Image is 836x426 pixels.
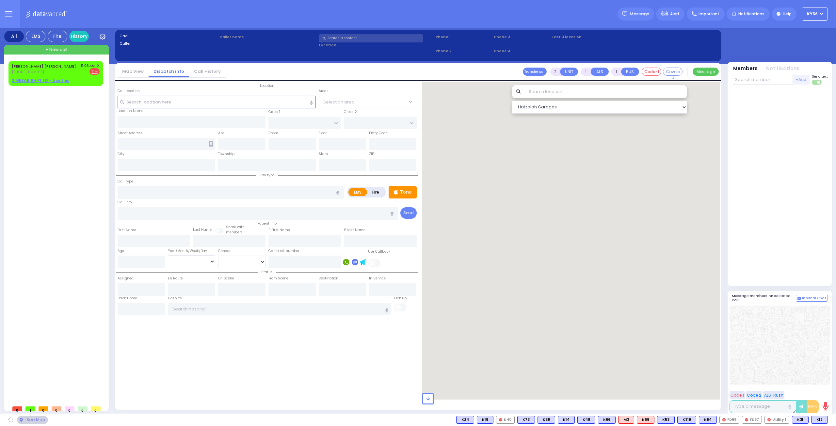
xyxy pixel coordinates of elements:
div: K12 [811,416,828,424]
button: ALS-Rush [763,391,784,399]
label: Gender [218,248,231,254]
label: Pick up [394,296,407,301]
button: Notifications [766,65,800,72]
label: Last Name [193,227,212,232]
label: P Last Name [344,228,365,233]
button: Message [693,68,719,76]
div: K53 [657,416,675,424]
img: red-radio-icon.svg [745,418,748,421]
label: Call Location [118,88,140,94]
a: Dispatch info [149,68,189,74]
div: K40 [496,416,515,424]
div: Fire [48,31,67,42]
label: Back Home [118,296,137,301]
a: Map View [117,68,149,74]
div: BLS [577,416,595,424]
label: Township [218,151,234,157]
label: En Route [168,276,183,281]
label: Apt [218,131,224,136]
label: Call back number [268,248,299,254]
img: red-radio-icon.svg [499,418,502,421]
u: Fire [92,70,98,74]
div: All [4,31,24,42]
span: members [226,230,243,235]
div: K24 [456,416,474,424]
label: From Scene [268,276,288,281]
div: Utility 1 [764,416,789,424]
button: KY56 [802,8,828,21]
div: EMS [26,31,45,42]
span: + New call [45,46,67,53]
button: BUS [621,68,639,76]
div: BLS [538,416,555,424]
label: Destination [319,276,338,281]
span: Status [258,270,276,275]
label: State [319,151,328,157]
span: Other building occupants [209,141,213,147]
label: On Scene [218,276,234,281]
button: Covered [663,68,683,76]
p: Tone [400,189,412,196]
span: Alert [670,11,680,17]
span: 0 [65,406,74,411]
div: BLS [699,416,717,424]
div: BLS [477,416,493,424]
small: Share with [226,225,245,229]
label: Age [118,248,124,254]
label: City [118,151,124,157]
label: Street Address [118,131,143,136]
button: Members [733,65,758,72]
span: 11:06 AM [81,63,95,68]
span: Phone 2 [436,48,492,54]
span: 0 [78,406,88,411]
label: In Service [369,276,386,281]
div: BLS [598,416,616,424]
label: Location [319,42,433,48]
div: K14 [558,416,575,424]
label: Entry Code [369,131,388,136]
label: Last 3 location [552,34,635,40]
label: P First Name [268,228,290,233]
label: Call Info [118,200,132,205]
button: UNIT [560,68,578,76]
button: Internal Chat [796,295,828,302]
img: comment-alt.png [797,297,801,300]
div: See map [17,416,48,424]
button: Code 2 [746,391,762,399]
span: ✕ [97,63,100,69]
a: History [69,31,89,42]
label: Cad: [120,33,217,39]
label: ZIP [369,151,374,157]
label: Cross 2 [344,109,357,115]
span: Phone 4 [494,48,550,54]
img: Logo [26,10,69,18]
div: FD69 [719,416,739,424]
h5: Message members on selected call [732,294,796,302]
label: First Name [118,228,136,233]
button: Send [400,207,417,219]
label: Cross 1 [268,109,280,115]
div: K319 [677,416,696,424]
label: Use Callback [368,249,391,254]
div: BLS [456,416,474,424]
button: Transfer call [523,68,547,76]
div: BLS [558,416,575,424]
div: K18 [477,416,493,424]
span: 0 [39,406,48,411]
span: 1 [25,406,35,411]
label: Location Name [118,108,143,114]
div: K54 [699,416,717,424]
div: BLS [657,416,675,424]
button: ALS [591,68,609,76]
label: Fire [367,188,385,196]
label: Areas [319,88,329,94]
div: BLS [811,416,828,424]
button: Code 1 [730,391,745,399]
span: Phone 3 [494,34,550,40]
span: 0 [12,406,22,411]
input: Search member [732,75,793,85]
div: K68 [637,416,654,424]
span: Send text [812,74,828,79]
label: Hospital [168,296,182,301]
label: EMS [348,188,367,196]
